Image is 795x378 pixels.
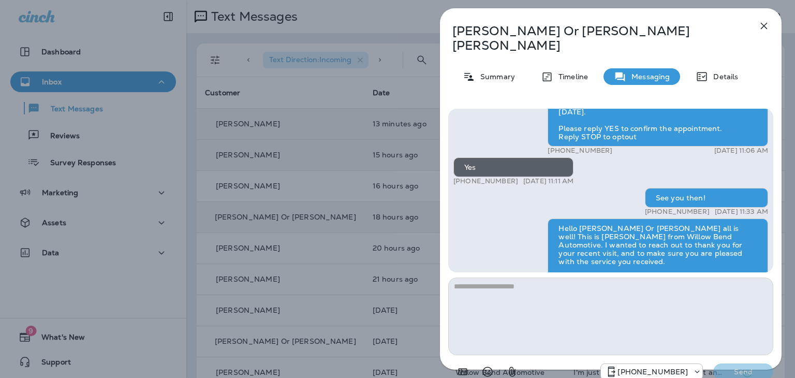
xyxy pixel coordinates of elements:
[645,188,768,208] div: See you then!
[601,366,702,378] div: +1 (813) 497-4455
[475,72,515,81] p: Summary
[645,208,710,216] p: [PHONE_NUMBER]
[453,157,573,177] div: Yes
[452,24,735,53] p: [PERSON_NAME] Or [PERSON_NAME] [PERSON_NAME]
[548,219,768,321] div: Hello [PERSON_NAME] Or [PERSON_NAME] all is well! This is [PERSON_NAME] from Willow Bend Automoti...
[714,147,768,155] p: [DATE] 11:06 AM
[453,177,518,185] p: [PHONE_NUMBER]
[523,177,573,185] p: [DATE] 11:11 AM
[553,72,588,81] p: Timeline
[626,72,670,81] p: Messaging
[548,147,612,155] p: [PHONE_NUMBER]
[708,72,738,81] p: Details
[715,208,768,216] p: [DATE] 11:33 AM
[617,368,688,376] p: [PHONE_NUMBER]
